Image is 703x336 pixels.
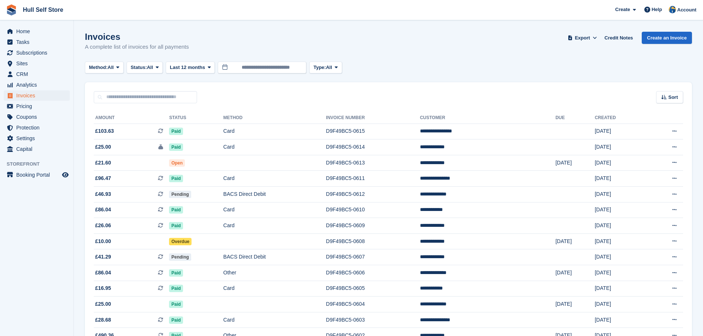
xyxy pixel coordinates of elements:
span: Help [652,6,662,13]
span: £41.29 [95,253,111,261]
td: D9F49BC5-0612 [326,187,420,202]
td: [DATE] [595,249,646,265]
td: [DATE] [595,218,646,234]
td: Card [223,281,326,297]
a: menu [4,58,70,69]
a: Preview store [61,170,70,179]
td: D9F49BC5-0614 [326,139,420,155]
span: Export [575,34,590,42]
span: Analytics [16,80,61,90]
td: D9F49BC5-0604 [326,297,420,312]
button: Type: All [309,62,342,74]
span: £96.47 [95,174,111,182]
a: menu [4,69,70,79]
th: Method [223,112,326,124]
a: Hull Self Store [20,4,66,16]
span: Paid [169,269,183,277]
span: Type: [313,64,326,71]
a: menu [4,101,70,111]
span: £26.06 [95,222,111,229]
span: Paid [169,143,183,151]
td: [DATE] [595,297,646,312]
span: All [326,64,332,71]
span: £10.00 [95,238,111,245]
p: A complete list of invoices for all payments [85,43,189,51]
td: D9F49BC5-0608 [326,233,420,249]
span: £86.04 [95,269,111,277]
td: D9F49BC5-0607 [326,249,420,265]
span: All [147,64,153,71]
td: Card [223,202,326,218]
td: Card [223,139,326,155]
span: Subscriptions [16,48,61,58]
a: menu [4,90,70,101]
th: Status [169,112,223,124]
span: Status: [131,64,147,71]
a: menu [4,170,70,180]
span: £16.95 [95,284,111,292]
span: £28.68 [95,316,111,324]
span: Protection [16,122,61,133]
span: £86.04 [95,206,111,214]
span: £25.00 [95,300,111,308]
a: menu [4,80,70,90]
h1: Invoices [85,32,189,42]
span: Booking Portal [16,170,61,180]
span: CRM [16,69,61,79]
span: Tasks [16,37,61,47]
button: Status: All [127,62,163,74]
span: Paid [169,222,183,229]
span: All [108,64,114,71]
td: BACS Direct Debit [223,249,326,265]
td: D9F49BC5-0610 [326,202,420,218]
span: Create [615,6,630,13]
span: Paid [169,128,183,135]
td: Card [223,312,326,328]
td: D9F49BC5-0611 [326,171,420,187]
img: Hull Self Store [669,6,676,13]
td: [DATE] [555,155,595,171]
span: Method: [89,64,108,71]
span: Paid [169,285,183,292]
span: Last 12 months [170,64,205,71]
a: menu [4,112,70,122]
a: menu [4,144,70,154]
td: [DATE] [595,124,646,139]
td: D9F49BC5-0609 [326,218,420,234]
span: Paid [169,301,183,308]
td: [DATE] [595,139,646,155]
th: Created [595,112,646,124]
span: Pending [169,191,191,198]
td: Other [223,265,326,281]
a: Credit Notes [602,32,636,44]
td: D9F49BC5-0606 [326,265,420,281]
img: stora-icon-8386f47178a22dfd0bd8f6a31ec36ba5ce8667c1dd55bd0f319d3a0aa187defe.svg [6,4,17,15]
a: menu [4,48,70,58]
button: Export [566,32,599,44]
span: Overdue [169,238,192,245]
span: £46.93 [95,190,111,198]
span: Paid [169,316,183,324]
td: [DATE] [595,171,646,187]
span: Paid [169,175,183,182]
td: D9F49BC5-0615 [326,124,420,139]
a: Create an Invoice [642,32,692,44]
td: Card [223,218,326,234]
span: Open [169,159,185,167]
th: Amount [94,112,169,124]
span: £103.63 [95,127,114,135]
td: [DATE] [595,155,646,171]
span: Coupons [16,112,61,122]
span: Pricing [16,101,61,111]
th: Invoice Number [326,112,420,124]
th: Due [555,112,595,124]
td: [DATE] [595,233,646,249]
a: menu [4,133,70,143]
td: [DATE] [555,265,595,281]
span: Sort [668,94,678,101]
td: [DATE] [555,297,595,312]
span: Account [677,6,696,14]
th: Customer [420,112,555,124]
button: Last 12 months [166,62,215,74]
span: Home [16,26,61,37]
